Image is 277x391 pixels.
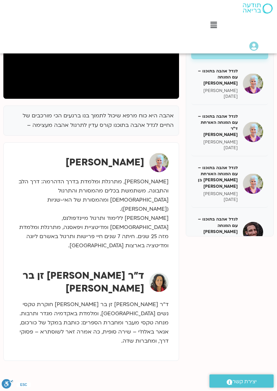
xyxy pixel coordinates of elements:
img: לגדל אהבה בתוכנו – עם המנחה האורחת שאנייה כהן בן חיים [243,174,263,194]
strong: [PERSON_NAME] [66,156,144,169]
img: לגדל אהבה בתוכנו – עם המנחה האורחת ד"ר נועה אלבלדה [243,122,263,142]
h5: לגדל אהבה בתוכנו – עם המנחה [PERSON_NAME] [196,216,238,235]
img: ד״ר צילה זן בר צור [149,273,169,292]
strong: ד״ר [PERSON_NAME] זן בר [PERSON_NAME] [23,269,144,295]
p: [DATE] [196,94,238,99]
h5: לגדל אהבה בתוכנו – עם המנחה האורחת [PERSON_NAME] בן [PERSON_NAME] [196,165,238,189]
h5: לגדל אהבה בתוכנו – עם המנחה האורחת ד"ר [PERSON_NAME] [196,113,238,138]
span: יצירת קשר [232,377,257,386]
p: ד”ר [PERSON_NAME] זן בר [PERSON_NAME] חוקרת טקסי נשים [GEOGRAPHIC_DATA], ומלמדת באקדמיה מגדר ותרב... [14,300,169,346]
img: לגדל אהבה בתוכנו – עם המנחה האורח בן קמינסקי [243,222,263,242]
img: סנדיה בר קמה [149,153,169,172]
p: [DATE] [196,197,238,203]
p: [DATE] [196,145,238,151]
p: אהבה היא כוח מרפא שיכול לתמוך בנו ברגעים הכי מורכבים של החיים לגדל אהבה בתוכנו קורס עדין לתרגול א... [9,111,174,140]
p: [PERSON_NAME] [196,88,238,94]
p: [PERSON_NAME] [196,139,238,145]
h5: לגדל אהבה בתוכנו – עם המנחה [PERSON_NAME] [196,68,238,87]
a: יצירת קשר [209,374,274,388]
p: [PERSON_NAME], מתרגלת ומלמדת בדרך הדהרמה: דרך הלב והתבונה. משתמשת בכלים מהמסורת והתרגול [DEMOGRAP... [14,177,169,250]
img: תודעה בריאה [243,3,273,14]
img: לגדל אהבה בתוכנו – עם המנחה האורח ענבר בר קמה [243,73,263,94]
p: [PERSON_NAME] [196,191,238,197]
